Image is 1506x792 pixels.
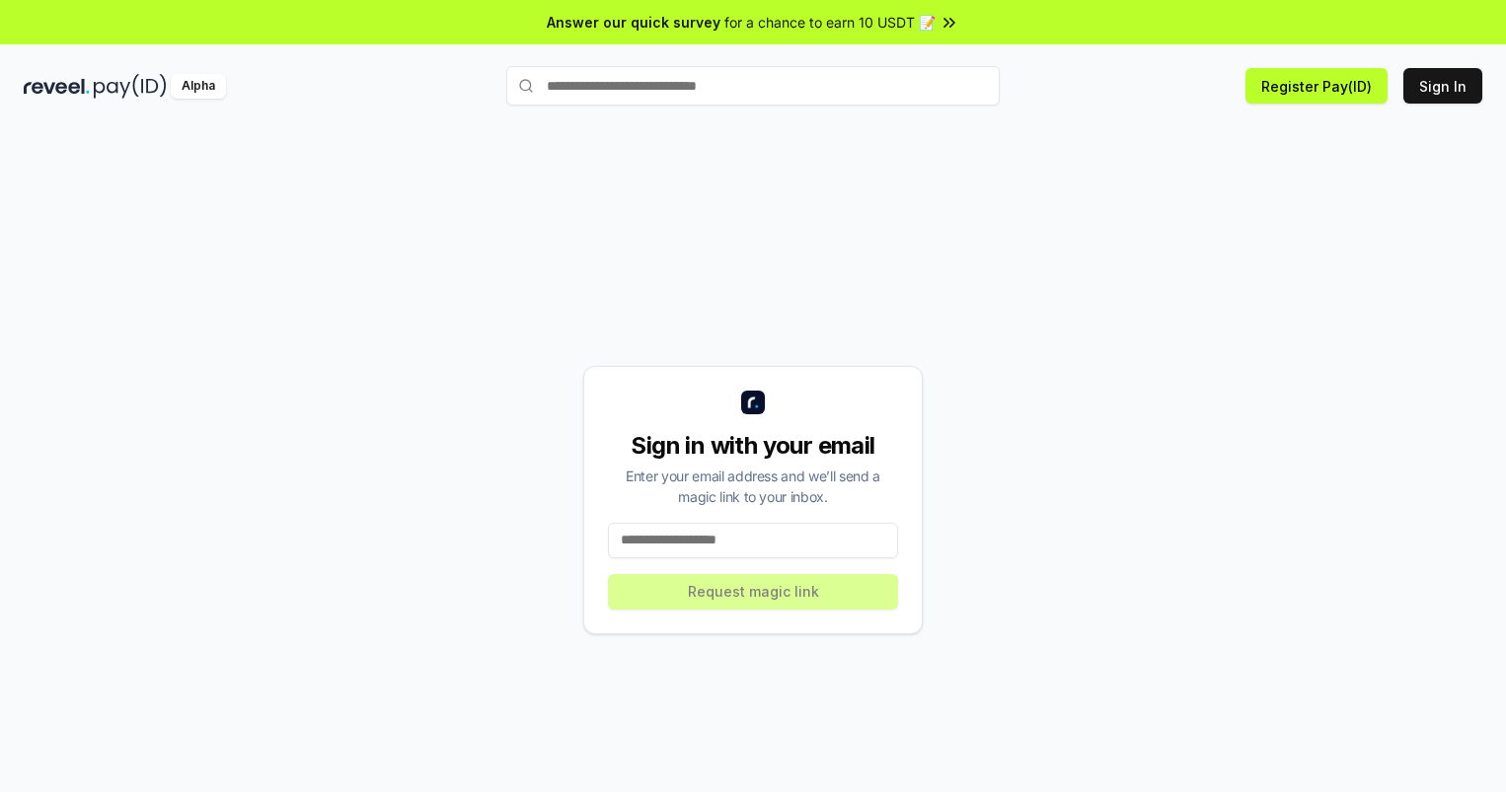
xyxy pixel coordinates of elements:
div: Enter your email address and we’ll send a magic link to your inbox. [608,466,898,507]
button: Register Pay(ID) [1245,68,1388,104]
span: Answer our quick survey [547,12,720,33]
img: pay_id [94,74,167,99]
div: Sign in with your email [608,430,898,462]
img: logo_small [741,391,765,414]
button: Sign In [1403,68,1482,104]
img: reveel_dark [24,74,90,99]
span: for a chance to earn 10 USDT 📝 [724,12,936,33]
div: Alpha [171,74,226,99]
